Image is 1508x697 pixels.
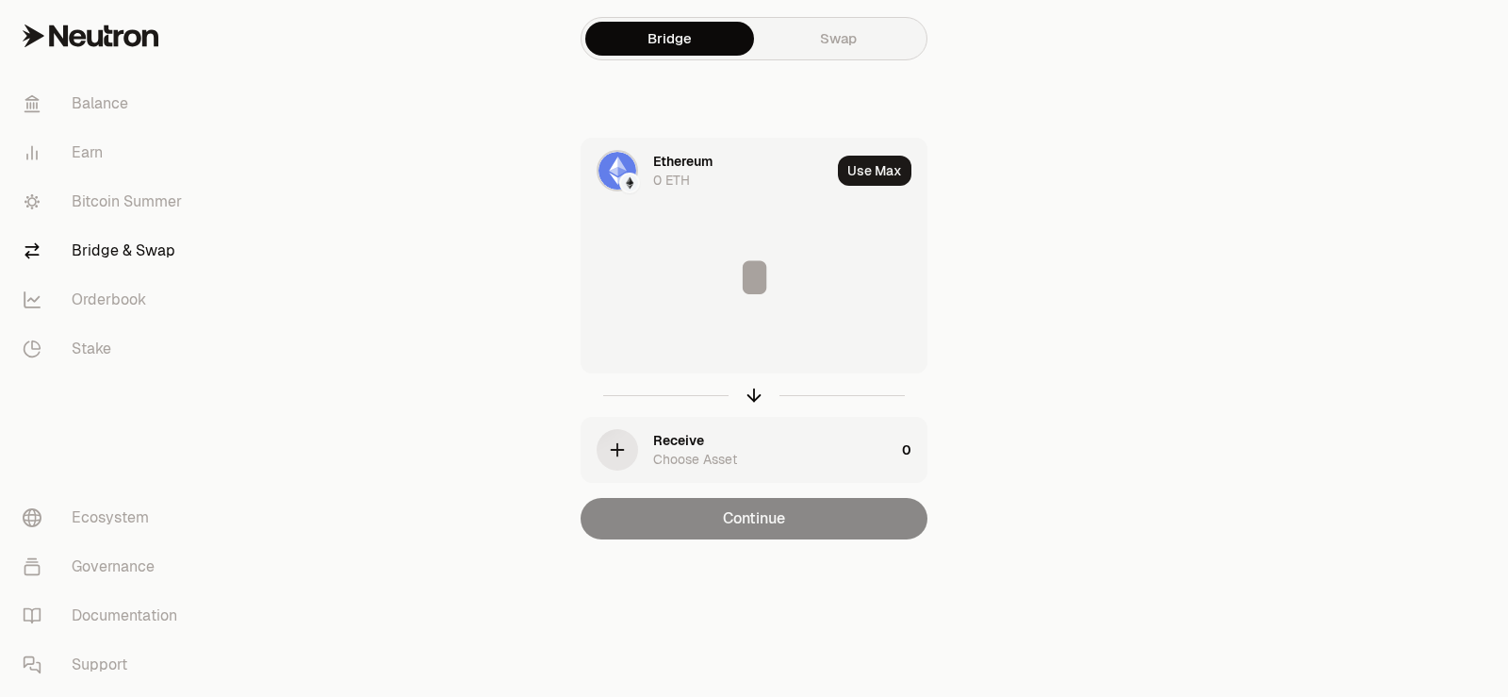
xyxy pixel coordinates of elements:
div: 0 [902,418,926,482]
a: Governance [8,542,204,591]
a: Bitcoin Summer [8,177,204,226]
img: Ethereum Logo [621,174,638,191]
a: Support [8,640,204,689]
div: Receive [653,431,704,450]
a: Earn [8,128,204,177]
a: Stake [8,324,204,373]
button: ReceiveChoose Asset0 [582,418,926,482]
a: Orderbook [8,275,204,324]
img: ETH Logo [598,152,636,190]
div: ReceiveChoose Asset [582,418,894,482]
a: Balance [8,79,204,128]
a: Swap [754,22,923,56]
button: Use Max [838,156,911,186]
a: Bridge & Swap [8,226,204,275]
div: Ethereum [653,152,713,171]
div: ETH LogoEthereum LogoEthereum0 ETH [582,139,830,203]
a: Ecosystem [8,493,204,542]
a: Documentation [8,591,204,640]
div: Choose Asset [653,450,737,469]
a: Bridge [585,22,754,56]
div: 0 ETH [653,171,690,190]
